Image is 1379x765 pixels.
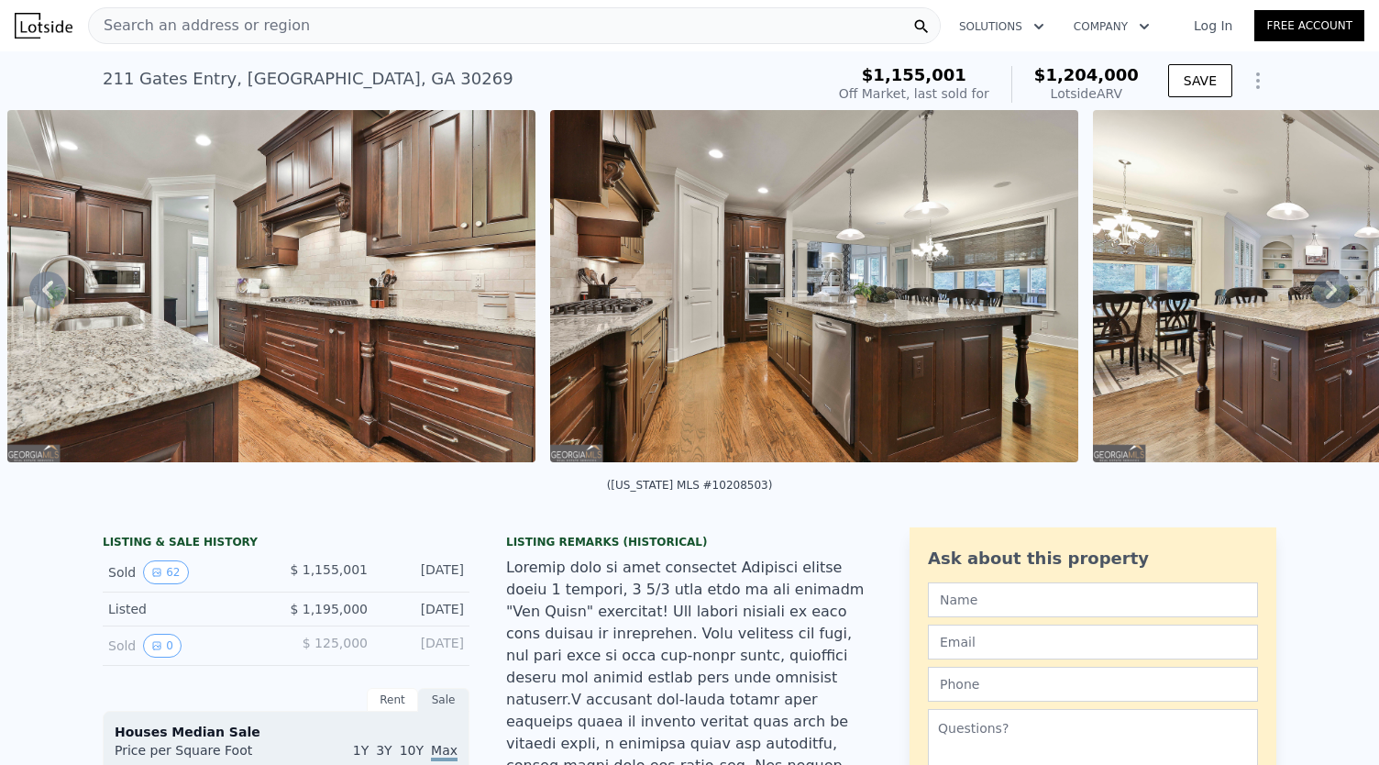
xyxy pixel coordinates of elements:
[7,110,535,462] img: Sale: 18239176 Parcel: 21182053
[115,723,458,741] div: Houses Median Sale
[506,535,873,549] div: Listing Remarks (Historical)
[303,636,368,650] span: $ 125,000
[290,602,368,616] span: $ 1,195,000
[382,560,464,584] div: [DATE]
[928,667,1258,702] input: Phone
[382,600,464,618] div: [DATE]
[103,66,513,92] div: 211 Gates Entry , [GEOGRAPHIC_DATA] , GA 30269
[400,743,424,758] span: 10Y
[1172,17,1254,35] a: Log In
[418,688,469,712] div: Sale
[382,634,464,658] div: [DATE]
[1034,84,1139,103] div: Lotside ARV
[143,560,188,584] button: View historical data
[290,562,368,577] span: $ 1,155,001
[367,688,418,712] div: Rent
[108,560,271,584] div: Sold
[928,582,1258,617] input: Name
[839,84,989,103] div: Off Market, last sold for
[15,13,72,39] img: Lotside
[108,600,271,618] div: Listed
[376,743,392,758] span: 3Y
[1254,10,1364,41] a: Free Account
[108,634,271,658] div: Sold
[944,10,1059,43] button: Solutions
[143,634,182,658] button: View historical data
[103,535,469,553] div: LISTING & SALE HISTORY
[607,479,773,492] div: ([US_STATE] MLS #10208503)
[1059,10,1164,43] button: Company
[1240,62,1276,99] button: Show Options
[928,546,1258,571] div: Ask about this property
[550,110,1078,462] img: Sale: 18239176 Parcel: 21182053
[928,625,1258,660] input: Email
[89,15,310,37] span: Search an address or region
[1168,64,1232,97] button: SAVE
[862,65,966,84] span: $1,155,001
[353,743,369,758] span: 1Y
[1034,65,1139,84] span: $1,204,000
[431,743,458,761] span: Max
